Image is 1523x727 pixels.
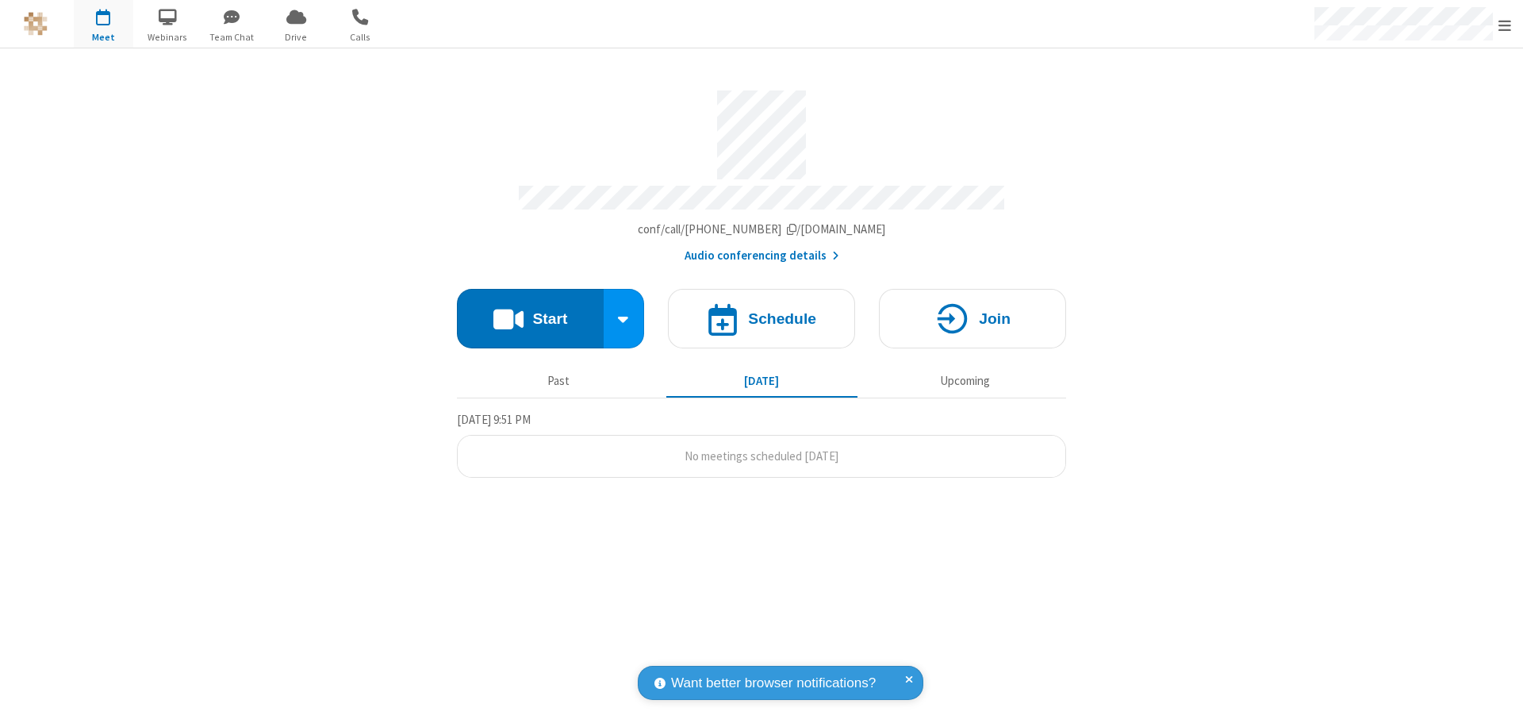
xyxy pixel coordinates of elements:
[668,289,855,348] button: Schedule
[267,30,326,44] span: Drive
[638,221,886,239] button: Copy my meeting room linkCopy my meeting room link
[879,289,1066,348] button: Join
[532,311,567,326] h4: Start
[685,247,839,265] button: Audio conferencing details
[604,289,645,348] div: Start conference options
[331,30,390,44] span: Calls
[869,366,1061,396] button: Upcoming
[457,412,531,427] span: [DATE] 9:51 PM
[979,311,1011,326] h4: Join
[457,410,1066,479] section: Today's Meetings
[202,30,262,44] span: Team Chat
[671,673,876,694] span: Want better browser notifications?
[24,12,48,36] img: QA Selenium DO NOT DELETE OR CHANGE
[138,30,198,44] span: Webinars
[748,311,816,326] h4: Schedule
[457,289,604,348] button: Start
[463,366,654,396] button: Past
[457,79,1066,265] section: Account details
[685,448,838,464] span: No meetings scheduled [DATE]
[74,30,133,44] span: Meet
[638,221,886,237] span: Copy my meeting room link
[666,366,857,396] button: [DATE]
